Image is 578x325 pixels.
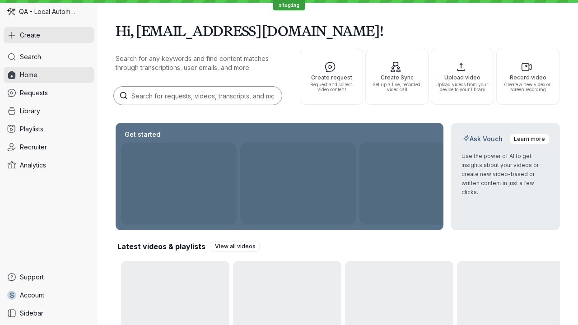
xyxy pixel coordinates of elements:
[500,82,555,92] span: Create a new video or screen recording
[369,82,424,92] span: Set up a live, recorded video call
[20,88,48,97] span: Requests
[431,49,494,105] button: Upload videoUpload videos from your device to your library
[20,52,41,61] span: Search
[304,74,359,80] span: Create request
[116,54,284,72] p: Search for any keywords and find content matches through transcriptions, user emails, and more.
[116,18,560,43] h1: Hi, [EMAIL_ADDRESS][DOMAIN_NAME]!
[365,49,429,105] button: Create SyncSet up a live, recorded video call
[4,305,94,321] a: Sidebar
[123,130,162,139] h2: Get started
[211,241,260,252] a: View all videos
[4,4,94,20] div: QA - Local Automation
[20,291,44,300] span: Account
[500,74,555,80] span: Record video
[514,135,545,144] span: Learn more
[4,27,94,43] button: Create
[510,134,549,144] a: Learn more
[300,49,363,105] button: Create requestRequest and collect video content
[20,125,43,134] span: Playlists
[20,107,40,116] span: Library
[215,242,256,251] span: View all videos
[4,287,94,303] a: sAccount
[9,291,14,300] span: s
[20,70,37,79] span: Home
[117,241,205,251] h2: Latest videos & playlists
[4,269,94,285] a: Support
[20,31,40,40] span: Create
[19,7,77,16] span: QA - Local Automation
[7,8,15,16] img: QA - Local Automation avatar
[435,74,490,80] span: Upload video
[496,49,559,105] button: Record videoCreate a new video or screen recording
[4,121,94,137] a: Playlists
[20,273,44,282] span: Support
[304,82,359,92] span: Request and collect video content
[20,309,43,318] span: Sidebar
[461,152,549,197] p: Use the power of AI to get insights about your videos or create new video-based or written conten...
[4,103,94,119] a: Library
[4,67,94,83] a: Home
[20,161,46,170] span: Analytics
[435,82,490,92] span: Upload videos from your device to your library
[369,74,424,80] span: Create Sync
[4,49,94,65] a: Search
[114,87,282,105] input: Search for requests, videos, transcripts, and more...
[4,139,94,155] a: Recruiter
[4,85,94,101] a: Requests
[20,143,47,152] span: Recruiter
[461,135,504,144] h2: Ask Vouch
[4,157,94,173] a: Analytics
